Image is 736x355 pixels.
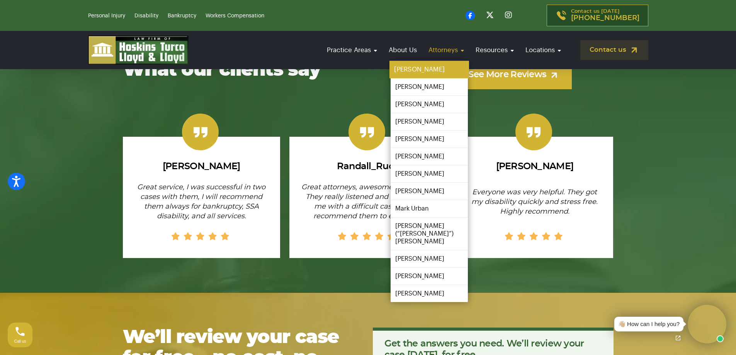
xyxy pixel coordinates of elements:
[391,113,468,130] a: [PERSON_NAME]
[391,78,468,95] a: [PERSON_NAME]
[123,60,405,81] h2: What our clients say
[618,320,680,329] div: 👋🏼 How can I help you?
[391,131,468,148] a: [PERSON_NAME]
[389,61,469,78] a: [PERSON_NAME]
[456,60,572,89] a: See More Reviews
[391,96,468,113] a: [PERSON_NAME]
[88,36,189,65] img: logo
[391,217,468,250] a: [PERSON_NAME] (“[PERSON_NAME]”) [PERSON_NAME]
[580,40,648,60] a: Contact us
[206,13,264,19] a: Workers Compensation
[134,160,269,173] div: [PERSON_NAME]
[391,148,468,165] a: [PERSON_NAME]
[391,268,468,285] a: [PERSON_NAME]
[301,160,435,173] div: Randall_Ruca
[134,183,269,221] p: Great service, I was successful in two cases with them, I will recommend them always for bankrupt...
[323,39,381,61] a: Practice Areas
[425,39,468,61] a: Attorneys
[522,39,565,61] a: Locations
[134,160,269,243] a: [PERSON_NAME] Great service, I was successful in two cases with them, I will recommend them alway...
[571,14,639,22] span: [PHONE_NUMBER]
[467,160,602,243] a: [PERSON_NAME] Everyone was very helpful. They got my disability quickly and stress free. Highly r...
[391,200,468,217] a: Mark Urban
[549,70,559,80] img: arrow-up-right-light.svg
[168,13,196,19] a: Bankruptcy
[670,330,686,346] a: Open chat
[391,183,468,200] a: [PERSON_NAME]
[472,39,518,61] a: Resources
[467,160,602,173] div: [PERSON_NAME]
[391,165,468,182] a: [PERSON_NAME]
[14,339,26,343] span: Call us
[467,183,602,221] p: Everyone was very helpful. They got my disability quickly and stress free. Highly recommend.
[571,9,639,22] p: Contact us [DATE]
[391,250,468,267] a: [PERSON_NAME]
[134,13,158,19] a: Disability
[547,5,648,26] a: Contact us [DATE][PHONE_NUMBER]
[88,13,125,19] a: Personal Injury
[391,285,468,302] a: [PERSON_NAME]
[385,39,421,61] a: About Us
[301,183,435,221] p: Great attorneys, awesome employees. They really listened and are helping me with a difficult case...
[301,160,435,243] a: Randall_Ruca Great attorneys, awesome employees. They really listened and are helping me with a d...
